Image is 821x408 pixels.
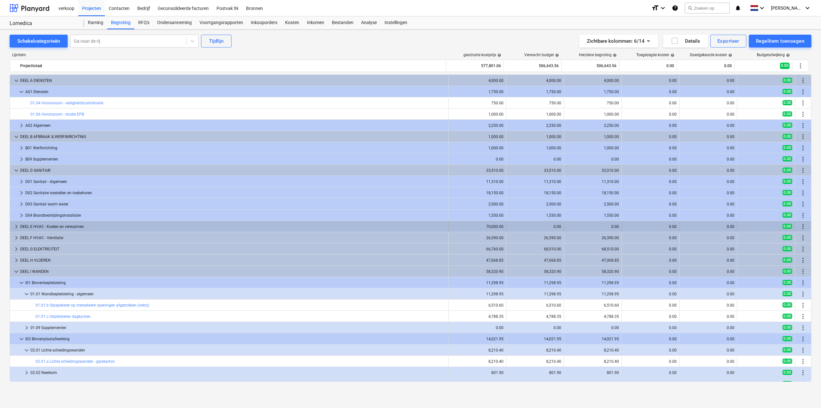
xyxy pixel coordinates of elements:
[567,236,619,240] div: 26,390.00
[799,144,807,152] span: Meer acties
[672,4,678,12] i: Kennis basis
[20,221,446,232] div: DEEL E HVAC - Koelen en verwarmen
[509,157,561,161] div: 0.00
[727,53,732,57] span: help
[624,157,677,161] div: 0.00
[134,16,153,29] div: RFQ's
[682,213,734,218] div: 0.00
[682,292,734,296] div: 0.00
[509,179,561,184] div: 11,310.00
[567,90,619,94] div: 1,750.00
[624,348,677,352] div: 0.00
[13,167,20,174] span: keyboard_arrow_down
[451,202,504,206] div: 2,500.00
[682,157,734,161] div: 0.00
[799,133,807,141] span: Meer acties
[451,224,504,229] div: 70,000.00
[799,279,807,287] span: Meer acties
[506,61,559,71] div: 506,643.56
[799,245,807,253] span: Meer acties
[799,369,807,377] span: Meer acties
[682,191,734,195] div: 0.00
[783,291,792,296] span: 0.00
[783,269,792,274] span: 0.00
[804,4,811,12] i: keyboard_arrow_down
[567,258,619,263] div: 47,068.85
[18,88,25,96] span: keyboard_arrow_down
[799,313,807,320] span: Meer acties
[567,191,619,195] div: 18,150.00
[624,292,677,296] div: 0.00
[25,278,446,288] div: I01 Binnenbepleistering
[783,190,792,195] span: 0.00
[783,145,792,150] span: 0.00
[799,122,807,129] span: Meer acties
[567,292,619,296] div: 11,298.95
[624,202,677,206] div: 0.00
[682,326,734,330] div: 0.00
[23,290,30,298] span: keyboard_arrow_down
[799,212,807,219] span: Meer acties
[509,213,561,218] div: 1,550.00
[624,258,677,263] div: 0.00
[564,61,616,71] div: 506,643.56
[209,37,224,45] div: Tijdlijn
[567,326,619,330] div: 0.00
[23,324,30,332] span: keyboard_arrow_right
[20,61,443,71] div: Projecttotaal
[509,202,561,206] div: 2,500.00
[735,4,741,12] i: notifications
[783,201,792,206] span: 0.00
[496,53,501,57] span: help
[567,247,619,251] div: 68,510.00
[20,233,446,243] div: DEEL F HVAC - Ventilatie
[463,53,501,57] div: geschatte kostprijs
[509,101,561,105] div: 750.00
[799,110,807,118] span: Meer acties
[30,345,446,355] div: 02.01 Lichte scheidingswanden
[587,37,650,45] div: Zichtbare kolommen : 6/14
[18,189,25,197] span: keyboard_arrow_right
[10,35,68,48] button: Schakelcategorieën
[201,35,232,48] button: Tijdlijn
[196,16,247,29] div: Voortgangsrapporten
[663,35,708,48] button: Details
[451,258,504,263] div: 47,068.85
[509,326,561,330] div: 0.00
[20,244,446,254] div: DEEL G ELEKTRICITEIT
[567,269,619,274] div: 58,320.90
[624,78,677,83] div: 0.00
[247,16,281,29] a: Inkooporders
[567,213,619,218] div: 1,550.00
[783,179,792,184] span: 0.00
[682,247,734,251] div: 0.00
[13,234,20,242] span: keyboard_arrow_right
[680,61,732,71] div: 0.00
[509,90,561,94] div: 1,750.00
[451,146,504,150] div: 1,000.00
[624,269,677,274] div: 0.00
[783,325,792,330] span: 0.00
[799,200,807,208] span: Meer acties
[682,314,734,319] div: 0.00
[757,53,790,57] div: Budgetafwijking
[682,112,734,117] div: 0.00
[799,167,807,174] span: Meer acties
[799,223,807,230] span: Meer acties
[18,200,25,208] span: keyboard_arrow_right
[509,236,561,240] div: 26,390.00
[509,123,561,128] div: 2,250.00
[509,348,561,352] div: 8,210.40
[30,112,84,117] a: 01.06 Honorarium - studie EPB
[671,37,700,45] div: Details
[567,135,619,139] div: 1,000.00
[509,191,561,195] div: 18,150.00
[25,199,446,209] div: D03 Sanitair warm water
[36,359,115,364] a: 02.01.a Lichte scheidingswanden - gipskarton
[771,5,803,11] span: [PERSON_NAME]
[509,303,561,308] div: 6,510.60
[509,112,561,117] div: 1,000.00
[624,314,677,319] div: 0.00
[799,268,807,275] span: Meer acties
